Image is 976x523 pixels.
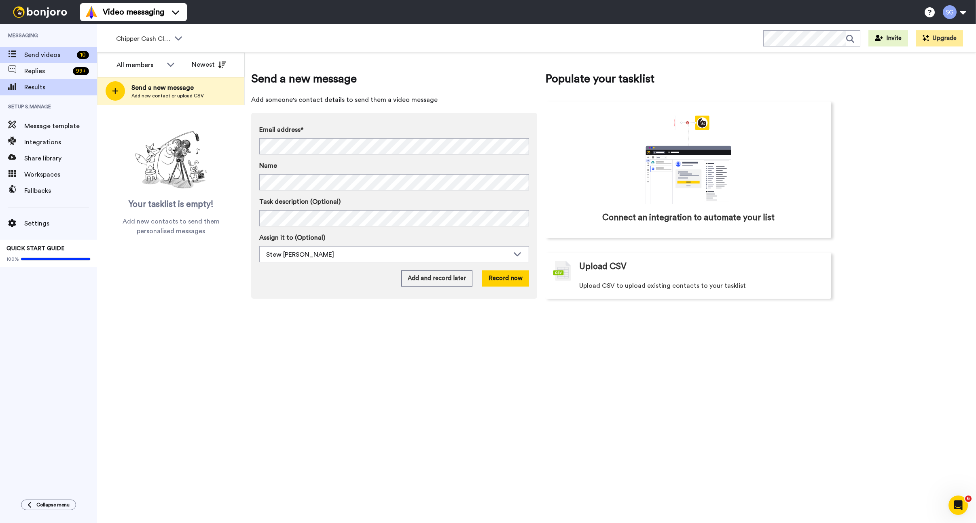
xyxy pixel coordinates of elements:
[131,128,212,192] img: ready-set-action.png
[24,170,97,179] span: Workspaces
[186,57,232,73] button: Newest
[131,93,204,99] span: Add new contact or upload CSV
[129,198,214,211] span: Your tasklist is empty!
[24,219,97,228] span: Settings
[116,60,163,70] div: All members
[251,71,537,87] span: Send a new message
[77,51,89,59] div: 10
[545,71,831,87] span: Populate your tasklist
[482,270,529,287] button: Record now
[24,66,70,76] span: Replies
[266,250,509,259] div: Stew [PERSON_NAME]
[36,502,70,508] span: Collapse menu
[579,281,746,291] span: Upload CSV to upload existing contacts to your tasklist
[24,82,97,92] span: Results
[628,116,749,204] div: animation
[259,197,529,207] label: Task description (Optional)
[24,50,74,60] span: Send videos
[259,161,277,171] span: Name
[6,246,65,251] span: QUICK START GUIDE
[131,83,204,93] span: Send a new message
[965,496,972,502] span: 6
[116,34,170,44] span: Chipper Cash Closed
[948,496,968,515] iframe: Intercom live chat
[579,261,627,273] span: Upload CSV
[553,261,571,281] img: csv-grey.png
[24,154,97,163] span: Share library
[24,121,97,131] span: Message template
[251,95,537,105] span: Add someone's contact details to send them a video message
[602,212,775,224] span: Connect an integration to automate your list
[103,6,164,18] span: Video messaging
[85,6,98,19] img: vm-color.svg
[21,500,76,510] button: Collapse menu
[73,67,89,75] div: 99 +
[24,137,97,147] span: Integrations
[10,6,70,18] img: bj-logo-header-white.svg
[259,233,529,243] label: Assign it to (Optional)
[401,270,472,287] button: Add and record later
[259,125,529,135] label: Email address*
[109,217,233,236] span: Add new contacts to send them personalised messages
[868,30,908,46] button: Invite
[24,186,97,196] span: Fallbacks
[916,30,963,46] button: Upgrade
[6,256,19,262] span: 100%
